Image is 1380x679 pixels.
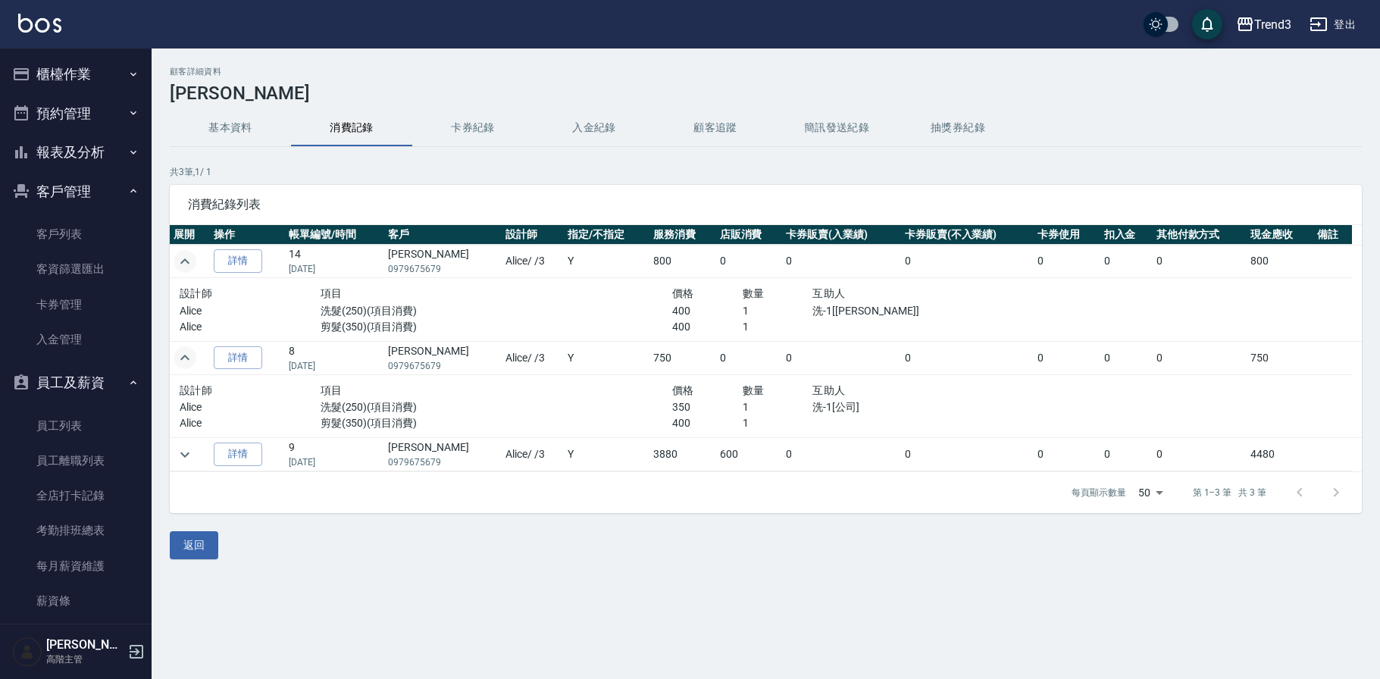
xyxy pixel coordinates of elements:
[1303,11,1362,39] button: 登出
[214,249,262,273] a: 詳情
[174,250,196,273] button: expand row
[6,133,146,172] button: 報表及分析
[1153,341,1247,374] td: 0
[1247,245,1313,278] td: 800
[1100,341,1153,374] td: 0
[321,287,343,299] span: 項目
[18,14,61,33] img: Logo
[6,172,146,211] button: 客戶管理
[180,415,321,431] p: Alice
[776,110,897,146] button: 簡訊發送紀錄
[649,245,716,278] td: 800
[1247,341,1313,374] td: 750
[214,346,262,370] a: 詳情
[901,245,1034,278] td: 0
[743,384,765,396] span: 數量
[782,225,901,245] th: 卡券販賣(入業績)
[1192,9,1222,39] button: save
[384,225,502,245] th: 客戶
[6,287,146,322] a: 卡券管理
[6,478,146,513] a: 全店打卡記錄
[812,303,1023,319] p: 洗-1[[PERSON_NAME]]
[502,245,564,278] td: Alice / /3
[180,303,321,319] p: Alice
[321,319,672,335] p: 剪髮(350)(項目消費)
[743,415,813,431] p: 1
[291,110,412,146] button: 消費記錄
[388,359,498,373] p: 0979675679
[743,287,765,299] span: 數量
[6,252,146,286] a: 客資篩選匯出
[672,319,743,335] p: 400
[1193,486,1266,499] p: 第 1–3 筆 共 3 筆
[289,455,380,469] p: [DATE]
[46,652,124,666] p: 高階主管
[170,110,291,146] button: 基本資料
[901,341,1034,374] td: 0
[534,110,655,146] button: 入金紀錄
[655,110,776,146] button: 顧客追蹤
[716,438,783,471] td: 600
[285,438,384,471] td: 9
[170,225,210,245] th: 展開
[388,455,498,469] p: 0979675679
[388,262,498,276] p: 0979675679
[170,83,1362,104] h3: [PERSON_NAME]
[321,303,672,319] p: 洗髮(250)(項目消費)
[743,303,813,319] p: 1
[6,217,146,252] a: 客戶列表
[6,408,146,443] a: 員工列表
[285,225,384,245] th: 帳單編號/時間
[743,319,813,335] p: 1
[412,110,534,146] button: 卡券紀錄
[6,55,146,94] button: 櫃檯作業
[289,262,380,276] p: [DATE]
[564,245,649,278] td: Y
[6,549,146,584] a: 每月薪資維護
[170,165,1362,179] p: 共 3 筆, 1 / 1
[564,225,649,245] th: 指定/不指定
[1247,225,1313,245] th: 現金應收
[6,513,146,548] a: 考勤排班總表
[1072,486,1126,499] p: 每頁顯示數量
[782,245,901,278] td: 0
[649,341,716,374] td: 750
[214,443,262,466] a: 詳情
[672,415,743,431] p: 400
[285,245,384,278] td: 14
[716,245,783,278] td: 0
[672,287,694,299] span: 價格
[174,443,196,466] button: expand row
[901,438,1034,471] td: 0
[180,399,321,415] p: Alice
[1313,225,1351,245] th: 備註
[502,438,564,471] td: Alice / /3
[188,197,1344,212] span: 消費紀錄列表
[672,303,743,319] p: 400
[321,384,343,396] span: 項目
[210,225,285,245] th: 操作
[1034,245,1100,278] td: 0
[782,438,901,471] td: 0
[812,287,845,299] span: 互助人
[1153,245,1247,278] td: 0
[180,319,321,335] p: Alice
[1247,438,1313,471] td: 4480
[180,384,212,396] span: 設計師
[1254,15,1291,34] div: Trend3
[384,245,502,278] td: [PERSON_NAME]
[321,399,672,415] p: 洗髮(250)(項目消費)
[897,110,1019,146] button: 抽獎券紀錄
[564,341,649,374] td: Y
[901,225,1034,245] th: 卡券販賣(不入業績)
[649,438,716,471] td: 3880
[672,399,743,415] p: 350
[6,618,146,653] a: 薪資明細表
[6,322,146,357] a: 入金管理
[289,359,380,373] p: [DATE]
[285,341,384,374] td: 8
[812,399,1023,415] p: 洗-1[公司]
[384,438,502,471] td: [PERSON_NAME]
[321,415,672,431] p: 剪髮(350)(項目消費)
[6,584,146,618] a: 薪資條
